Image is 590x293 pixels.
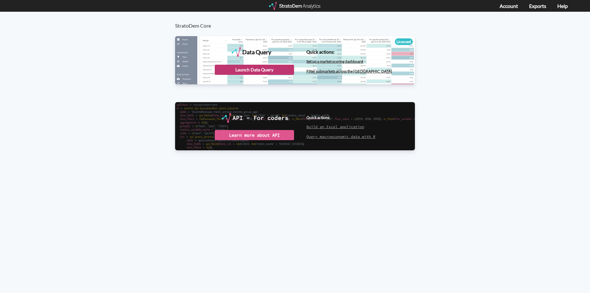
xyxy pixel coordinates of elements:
[500,3,518,9] a: Account
[557,3,568,9] a: Help
[215,65,294,75] div: Launch Data Query
[529,3,546,9] a: Exports
[306,115,375,120] h4: Quick actions:
[242,47,271,57] div: Data Query
[215,130,294,140] div: Learn more about API
[395,38,413,45] div: Licensed
[306,59,363,64] a: Set up a market scoring dashboard
[175,12,422,29] h3: StratoDem Core
[233,113,288,123] div: API - For coders
[306,49,392,54] h4: Quick actions:
[306,124,364,129] a: Build an Excel application
[306,69,392,74] a: Filter submarkets across the [GEOGRAPHIC_DATA]
[306,134,375,139] a: Query macroeconomic data with R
